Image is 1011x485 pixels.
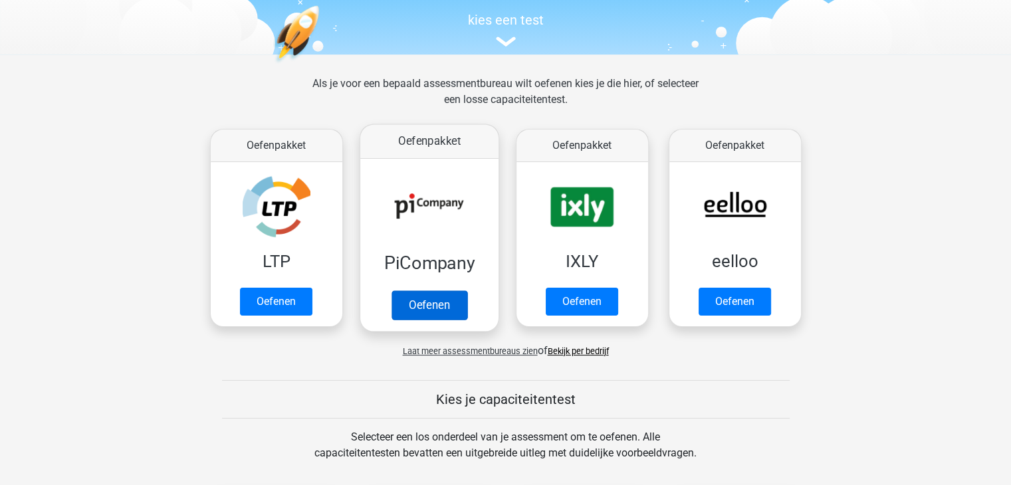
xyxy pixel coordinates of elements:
[403,346,538,356] span: Laat meer assessmentbureaus zien
[222,391,790,407] h5: Kies je capaciteitentest
[240,288,312,316] a: Oefenen
[546,288,618,316] a: Oefenen
[273,5,371,126] img: oefenen
[548,346,609,356] a: Bekijk per bedrijf
[496,37,516,47] img: assessment
[391,290,467,320] a: Oefenen
[200,12,812,28] h5: kies een test
[699,288,771,316] a: Oefenen
[200,332,812,359] div: of
[302,76,709,124] div: Als je voor een bepaald assessmentbureau wilt oefenen kies je die hier, of selecteer een losse ca...
[302,429,709,477] div: Selecteer een los onderdeel van je assessment om te oefenen. Alle capaciteitentesten bevatten een...
[200,12,812,47] a: kies een test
